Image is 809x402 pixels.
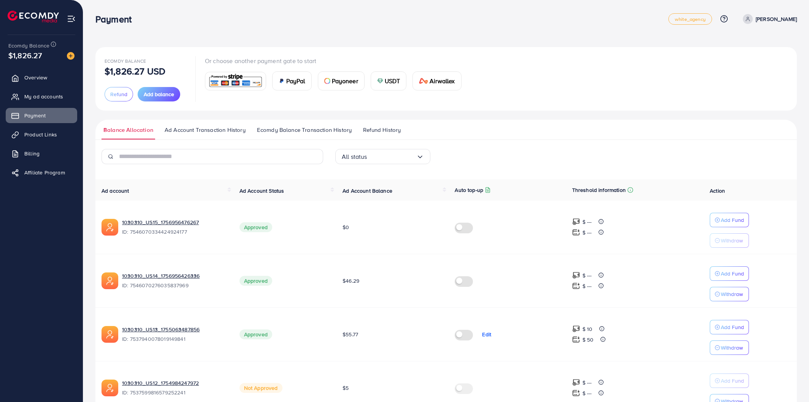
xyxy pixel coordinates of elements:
button: Add Fund [710,213,749,227]
a: 1030310_US12_1754984247972 [122,379,227,387]
p: $ --- [582,228,592,237]
span: PayPal [286,76,305,85]
p: Withdraw [721,290,743,299]
a: 1030310_US15_1756956476267 [122,218,227,226]
span: Affiliate Program [24,169,65,176]
p: Add Fund [721,215,744,225]
p: Or choose another payment gate to start [205,56,468,65]
a: 1030310_US14_1756956426336 [122,272,227,280]
a: [PERSON_NAME] [740,14,797,24]
div: <span class='underline'>1030310_US13_1755063487856</span></br>7537940078019149841 [122,326,227,343]
input: Search for option [367,151,416,163]
button: Withdraw [710,340,749,355]
span: ID: 7537940078019149841 [122,335,227,343]
span: $1,826.27 [8,50,42,61]
a: card [205,72,266,90]
img: menu [67,14,76,23]
span: Ecomdy Balance Transaction History [257,126,352,134]
span: My ad accounts [24,93,63,100]
img: top-up amount [572,325,580,333]
a: Payment [6,108,77,123]
div: <span class='underline'>1030310_US12_1754984247972</span></br>7537599816579252241 [122,379,227,397]
span: Refund [110,90,127,98]
a: white_agency [668,13,712,25]
img: top-up amount [572,218,580,226]
span: Airwallex [430,76,455,85]
span: Ecomdy Balance [8,42,49,49]
p: [PERSON_NAME] [756,14,797,24]
img: top-up amount [572,378,580,386]
p: Withdraw [721,343,743,352]
img: top-up amount [572,389,580,397]
img: ic-ads-acc.e4c84228.svg [102,219,118,236]
div: Search for option [335,149,430,164]
img: card [279,78,285,84]
button: Add Fund [710,374,749,388]
img: ic-ads-acc.e4c84228.svg [102,272,118,289]
span: Balance Allocation [103,126,153,134]
span: Billing [24,150,40,157]
span: Ad account [102,187,129,195]
span: Approved [240,222,272,232]
span: white_agency [675,17,706,22]
span: Ad Account Transaction History [165,126,246,134]
p: $ --- [582,378,592,387]
img: logo [8,11,59,22]
span: Approved [240,329,272,339]
span: Ecomdy Balance [105,58,146,64]
p: Add Fund [721,269,744,278]
p: Withdraw [721,236,743,245]
a: 1030310_US13_1755063487856 [122,326,227,333]
button: Add balance [138,87,180,101]
button: Withdraw [710,233,749,248]
span: Ad Account Status [240,187,284,195]
p: $ 10 [582,324,593,334]
img: ic-ads-acc.e4c84228.svg [102,326,118,343]
p: $ 50 [582,335,594,344]
span: All status [342,151,367,163]
p: Add Fund [721,323,744,332]
span: Product Links [24,131,57,138]
p: Add Fund [721,376,744,385]
a: cardPayoneer [318,71,365,90]
span: Add balance [144,90,174,98]
div: <span class='underline'>1030310_US15_1756956476267</span></br>7546070334424924177 [122,218,227,236]
button: Add Fund [710,266,749,281]
span: Payment [24,112,46,119]
a: Affiliate Program [6,165,77,180]
p: Edit [482,330,491,339]
div: <span class='underline'>1030310_US14_1756956426336</span></br>7546070276035837969 [122,272,227,290]
span: $46.29 [343,277,359,285]
a: Billing [6,146,77,161]
img: top-up amount [572,336,580,343]
img: top-up amount [572,228,580,236]
p: Auto top-up [455,185,483,195]
img: card [377,78,383,84]
span: $55.77 [343,331,358,338]
span: Refund History [363,126,401,134]
span: Ad Account Balance [343,187,392,195]
span: Overview [24,74,47,81]
span: Approved [240,276,272,286]
img: card [324,78,330,84]
span: $0 [343,223,349,231]
span: ID: 7546070334424924177 [122,228,227,236]
img: top-up amount [572,271,580,279]
button: Refund [105,87,133,101]
a: cardPayPal [272,71,312,90]
span: $5 [343,384,349,392]
a: My ad accounts [6,89,77,104]
img: card [208,73,263,89]
a: cardAirwallex [412,71,461,90]
img: card [419,78,428,84]
p: $ --- [582,217,592,226]
img: top-up amount [572,282,580,290]
p: $ --- [582,271,592,280]
span: Not Approved [240,383,282,393]
a: Overview [6,70,77,85]
p: Threshold information [572,185,626,195]
span: ID: 7537599816579252241 [122,389,227,396]
a: cardUSDT [371,71,407,90]
span: Payoneer [332,76,358,85]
